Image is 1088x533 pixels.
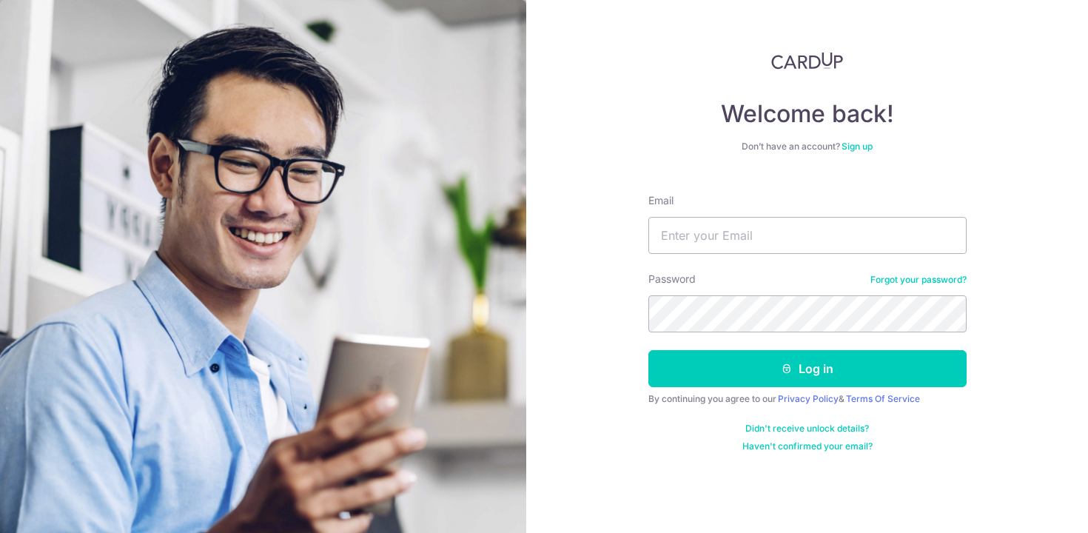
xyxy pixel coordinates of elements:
label: Password [648,272,696,286]
a: Privacy Policy [778,393,839,404]
a: Didn't receive unlock details? [745,423,869,435]
img: CardUp Logo [771,52,844,70]
a: Terms Of Service [846,393,920,404]
h4: Welcome back! [648,99,967,129]
label: Email [648,193,674,208]
a: Forgot your password? [870,274,967,286]
div: By continuing you agree to our & [648,393,967,405]
input: Enter your Email [648,217,967,254]
a: Haven't confirmed your email? [742,440,873,452]
div: Don’t have an account? [648,141,967,152]
a: Sign up [842,141,873,152]
button: Log in [648,350,967,387]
